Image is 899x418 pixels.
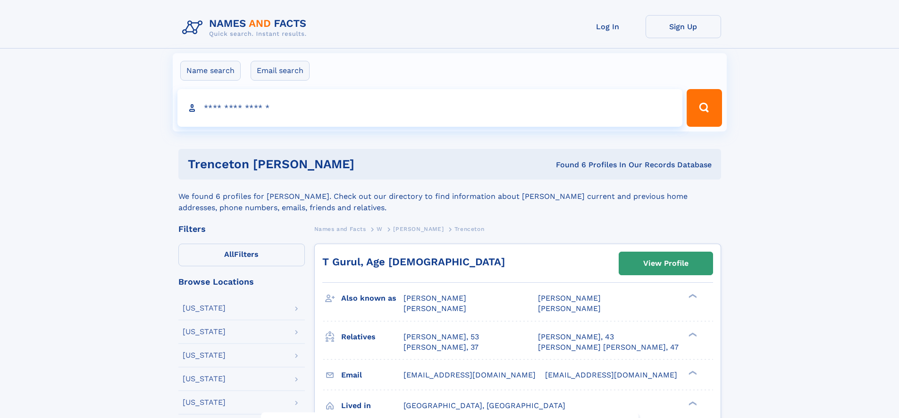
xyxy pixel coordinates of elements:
[178,180,721,213] div: We found 6 profiles for [PERSON_NAME]. Check out our directory to find information about [PERSON_...
[403,332,479,342] a: [PERSON_NAME], 53
[686,369,697,376] div: ❯
[314,223,366,235] a: Names and Facts
[403,370,536,379] span: [EMAIL_ADDRESS][DOMAIN_NAME]
[178,15,314,41] img: Logo Names and Facts
[538,342,679,352] a: [PERSON_NAME] [PERSON_NAME], 47
[403,304,466,313] span: [PERSON_NAME]
[687,89,722,127] button: Search Button
[393,223,444,235] a: [PERSON_NAME]
[570,15,646,38] a: Log In
[538,332,614,342] a: [PERSON_NAME], 43
[341,367,403,383] h3: Email
[341,290,403,306] h3: Also known as
[341,398,403,414] h3: Lived in
[646,15,721,38] a: Sign Up
[183,304,226,312] div: [US_STATE]
[251,61,310,81] label: Email search
[686,331,697,337] div: ❯
[183,328,226,336] div: [US_STATE]
[178,225,305,233] div: Filters
[545,370,677,379] span: [EMAIL_ADDRESS][DOMAIN_NAME]
[538,294,601,303] span: [PERSON_NAME]
[177,89,683,127] input: search input
[180,61,241,81] label: Name search
[455,160,712,170] div: Found 6 Profiles In Our Records Database
[403,342,479,352] a: [PERSON_NAME], 37
[224,250,234,259] span: All
[341,329,403,345] h3: Relatives
[538,304,601,313] span: [PERSON_NAME]
[393,226,444,232] span: [PERSON_NAME]
[643,253,689,274] div: View Profile
[377,226,383,232] span: W
[686,293,697,299] div: ❯
[322,256,505,268] a: T Gurul, Age [DEMOGRAPHIC_DATA]
[403,294,466,303] span: [PERSON_NAME]
[619,252,713,275] a: View Profile
[403,401,565,410] span: [GEOGRAPHIC_DATA], [GEOGRAPHIC_DATA]
[183,375,226,383] div: [US_STATE]
[377,223,383,235] a: W
[178,244,305,266] label: Filters
[183,352,226,359] div: [US_STATE]
[188,158,455,170] h1: Trenceton [PERSON_NAME]
[454,226,484,232] span: Trenceton
[183,399,226,406] div: [US_STATE]
[178,278,305,286] div: Browse Locations
[686,400,697,406] div: ❯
